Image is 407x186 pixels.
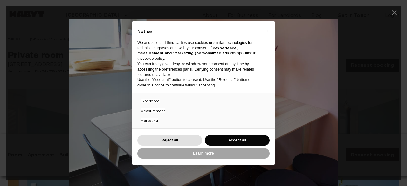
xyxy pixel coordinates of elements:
span: × [266,27,268,35]
span: Experience [141,99,160,103]
span: Marketing [141,118,158,123]
a: cookie policy [143,56,164,61]
button: Accept all [205,135,270,146]
p: We and selected third parties use cookies or similar technologies for technical purposes and, wit... [137,40,259,61]
button: Reject all [137,135,202,146]
strong: experience, measurement and “marketing (personalized ads)” [137,45,238,56]
h2: Notice [137,29,259,35]
button: Learn more [137,148,270,159]
span: Measurement [141,108,165,113]
p: You can freely give, deny, or withdraw your consent at any time by accessing the preferences pane... [137,61,259,77]
p: Use the “Accept all” button to consent. Use the “Reject all” button or close this notice to conti... [137,77,259,88]
button: Close this notice [261,26,272,36]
